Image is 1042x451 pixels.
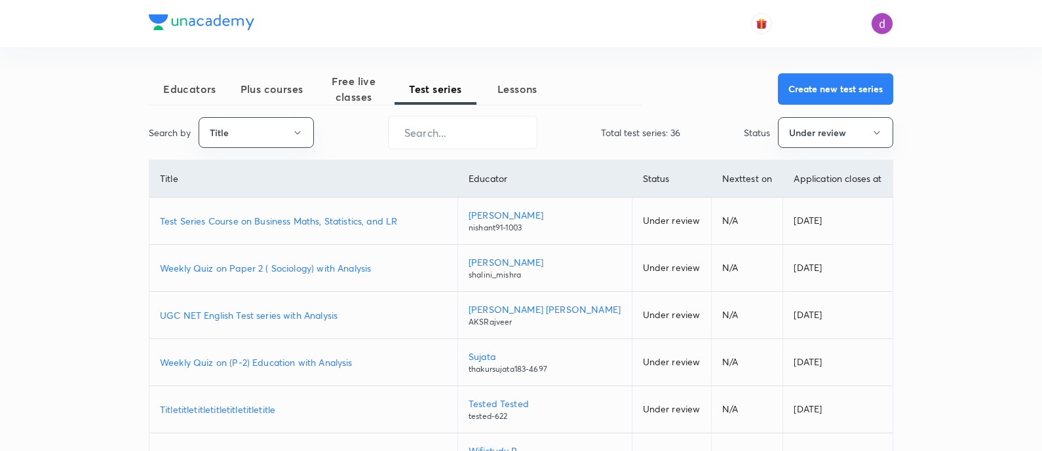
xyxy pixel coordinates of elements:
[476,81,558,97] span: Lessons
[783,198,893,245] td: [DATE]
[711,198,783,245] td: N/A
[160,355,447,369] a: Weekly Quiz on (P-2) Education with Analysis
[778,73,893,105] button: Create new test series
[149,81,231,97] span: Educators
[783,160,893,198] th: Application closes at
[711,386,783,433] td: N/A
[756,18,767,29] img: avatar
[457,160,632,198] th: Educator
[871,12,893,35] img: Divyarani choppa
[469,269,621,281] p: shalini_mishra
[469,255,621,281] a: [PERSON_NAME]shalini_mishra
[744,126,770,139] p: Status
[783,292,893,339] td: [DATE]
[711,245,783,292] td: N/A
[313,73,395,105] span: Free live classes
[469,410,621,422] p: tested-622
[632,339,711,386] td: Under review
[469,302,621,328] a: [PERSON_NAME] [PERSON_NAME]AKSRajveer
[160,214,447,228] a: Test Series Course on Business Maths, Statistics, and LR
[632,160,711,198] th: Status
[778,117,893,148] button: Under review
[149,160,457,198] th: Title
[389,116,537,149] input: Search...
[469,350,621,363] p: Sujata
[601,126,680,139] p: Total test series: 36
[632,245,711,292] td: Under review
[149,126,191,139] p: Search by
[160,261,447,275] a: Weekly Quiz on Paper 2 ( Sociology) with Analysis
[149,14,254,33] a: Company Logo
[469,350,621,375] a: Sujatathakursujata183-4697
[469,208,621,222] p: [PERSON_NAME]
[711,339,783,386] td: N/A
[469,222,621,234] p: nishant91-1003
[783,386,893,433] td: [DATE]
[632,386,711,433] td: Under review
[751,13,772,34] button: avatar
[160,308,447,322] a: UGC NET English Test series with Analysis
[469,255,621,269] p: [PERSON_NAME]
[632,292,711,339] td: Under review
[160,403,447,416] a: Titletitletitletitletitletitletitle
[469,397,621,422] a: Tested Testedtested-622
[149,14,254,30] img: Company Logo
[711,292,783,339] td: N/A
[632,198,711,245] td: Under review
[783,245,893,292] td: [DATE]
[469,316,621,328] p: AKSRajveer
[469,363,621,375] p: thakursujata183-4697
[199,117,314,148] button: Title
[469,397,621,410] p: Tested Tested
[231,81,313,97] span: Plus courses
[469,208,621,234] a: [PERSON_NAME]nishant91-1003
[469,302,621,316] p: [PERSON_NAME] [PERSON_NAME]
[711,160,783,198] th: Next test on
[783,339,893,386] td: [DATE]
[395,81,476,97] span: Test series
